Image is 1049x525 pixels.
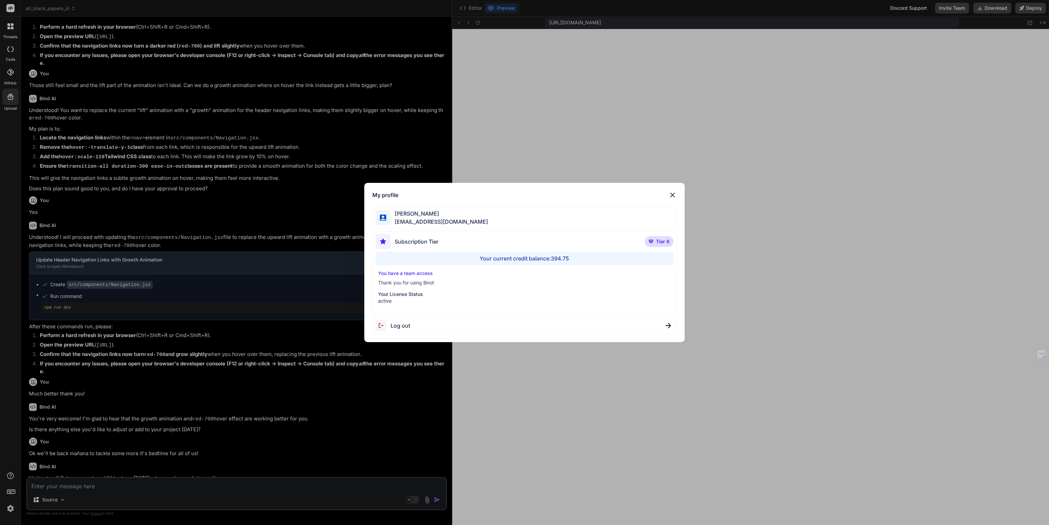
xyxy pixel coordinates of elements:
[375,320,391,331] img: logout
[649,240,653,244] img: premium
[665,323,671,328] img: close
[378,279,671,286] p: Thank you for using Bind!
[375,234,391,249] img: subscription
[372,191,398,199] h1: My profile
[391,218,488,226] span: [EMAIL_ADDRESS][DOMAIN_NAME]
[378,291,671,298] p: Your License Status
[656,238,670,245] span: Tier 6
[378,270,671,277] p: You have a team access
[375,252,674,265] div: Your current credit balance: 394.75
[380,215,386,221] img: profile
[391,210,488,218] span: [PERSON_NAME]
[378,298,671,304] p: active
[669,191,677,199] img: close
[391,322,410,330] span: Log out
[395,238,438,246] span: Subscription Tier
